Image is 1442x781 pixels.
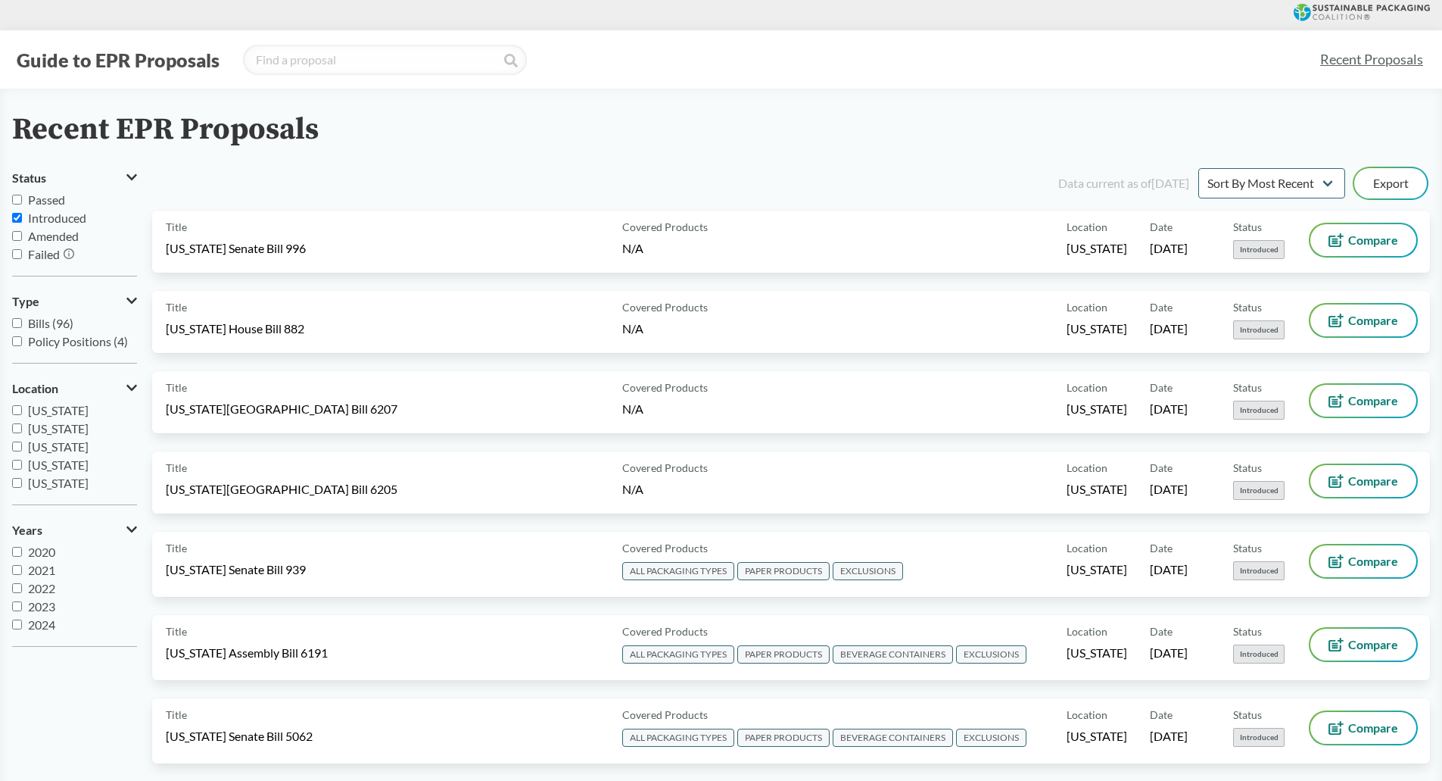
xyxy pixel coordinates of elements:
[166,707,187,723] span: Title
[1150,240,1188,257] span: [DATE]
[1150,299,1173,315] span: Date
[622,380,708,395] span: Covered Products
[1310,224,1416,256] button: Compare
[622,645,734,664] span: ALL PACKAGING TYPES
[28,458,89,472] span: [US_STATE]
[622,482,643,496] span: N/A
[12,523,42,537] span: Years
[1067,728,1127,745] span: [US_STATE]
[1233,561,1285,580] span: Introduced
[28,581,55,595] span: 2022
[1233,240,1285,259] span: Introduced
[12,48,224,72] button: Guide to EPR Proposals
[622,729,734,747] span: ALL PACKAGING TYPES
[833,645,953,664] span: BEVERAGE CONTAINERS
[166,401,397,417] span: [US_STATE][GEOGRAPHIC_DATA] Bill 6207
[956,645,1026,664] span: EXCLUSIONS
[622,623,708,639] span: Covered Products
[28,421,89,436] span: [US_STATE]
[622,562,734,580] span: ALL PACKAGING TYPES
[1310,385,1416,417] button: Compare
[1150,401,1188,417] span: [DATE]
[1058,174,1189,192] div: Data current as of [DATE]
[12,583,22,593] input: 2022
[622,401,643,416] span: N/A
[12,165,137,191] button: Status
[1150,728,1188,745] span: [DATE]
[166,240,306,257] span: [US_STATE] Senate Bill 996
[12,460,22,470] input: [US_STATE]
[166,645,328,661] span: [US_STATE] Assembly Bill 6191
[28,229,79,243] span: Amended
[1067,460,1107,476] span: Location
[1067,219,1107,235] span: Location
[1233,460,1262,476] span: Status
[12,113,319,147] h2: Recent EPR Proposals
[1150,481,1188,498] span: [DATE]
[1233,320,1285,339] span: Introduced
[12,171,46,185] span: Status
[28,403,89,417] span: [US_STATE]
[1067,623,1107,639] span: Location
[1233,380,1262,395] span: Status
[833,562,903,580] span: EXCLUSIONS
[622,219,708,235] span: Covered Products
[12,231,22,241] input: Amended
[12,376,137,401] button: Location
[12,295,39,308] span: Type
[1348,314,1398,326] span: Compare
[243,45,527,75] input: Find a proposal
[12,289,137,314] button: Type
[1233,540,1262,556] span: Status
[12,442,22,451] input: [US_STATE]
[12,565,22,575] input: 2021
[12,318,22,328] input: Bills (96)
[12,249,22,259] input: Failed
[1150,320,1188,337] span: [DATE]
[28,439,89,454] span: [US_STATE]
[1233,728,1285,747] span: Introduced
[833,729,953,747] span: BEVERAGE CONTAINERS
[166,561,306,578] span: [US_STATE] Senate Bill 939
[1067,561,1127,578] span: [US_STATE]
[622,299,708,315] span: Covered Products
[737,645,830,664] span: PAPER PRODUCTS
[28,247,60,261] span: Failed
[1067,320,1127,337] span: [US_STATE]
[12,213,22,223] input: Introduced
[166,299,187,315] span: Title
[1067,299,1107,315] span: Location
[1233,401,1285,420] span: Introduced
[166,540,187,556] span: Title
[1233,707,1262,723] span: Status
[622,241,643,255] span: N/A
[1348,555,1398,567] span: Compare
[12,517,137,543] button: Years
[1150,380,1173,395] span: Date
[12,620,22,629] input: 2024
[1233,299,1262,315] span: Status
[12,547,22,557] input: 2020
[1348,722,1398,734] span: Compare
[1233,623,1262,639] span: Status
[12,382,58,395] span: Location
[622,460,708,476] span: Covered Products
[1310,305,1416,336] button: Compare
[12,601,22,611] input: 2023
[166,380,187,395] span: Title
[12,423,22,433] input: [US_STATE]
[1354,168,1427,198] button: Export
[28,211,86,225] span: Introduced
[737,562,830,580] span: PAPER PRODUCTS
[28,192,65,207] span: Passed
[1150,645,1188,661] span: [DATE]
[737,729,830,747] span: PAPER PRODUCTS
[166,623,187,639] span: Title
[1233,645,1285,664] span: Introduced
[1348,395,1398,407] span: Compare
[28,545,55,559] span: 2020
[1150,460,1173,476] span: Date
[1067,481,1127,498] span: [US_STATE]
[28,617,55,632] span: 2024
[622,707,708,723] span: Covered Products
